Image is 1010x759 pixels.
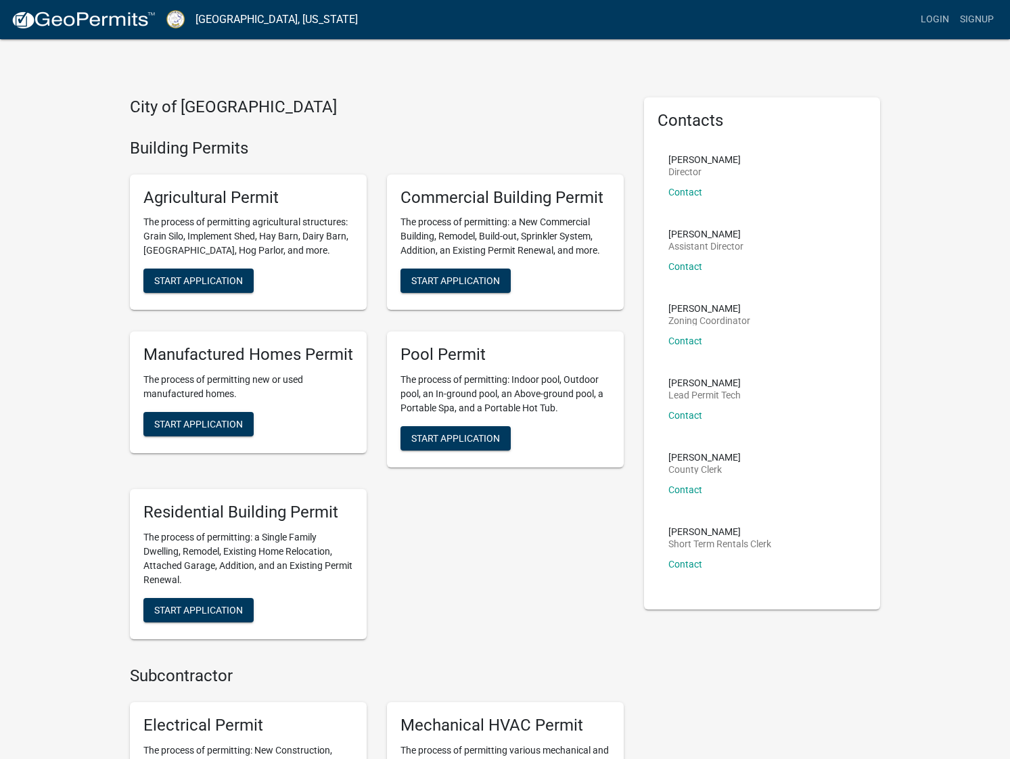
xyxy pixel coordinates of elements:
[668,484,702,495] a: Contact
[130,666,624,686] h4: Subcontractor
[400,426,511,451] button: Start Application
[400,269,511,293] button: Start Application
[411,275,500,286] span: Start Application
[154,275,243,286] span: Start Application
[143,598,254,622] button: Start Application
[166,10,185,28] img: Putnam County, Georgia
[154,419,243,430] span: Start Application
[955,7,999,32] a: Signup
[668,453,741,462] p: [PERSON_NAME]
[668,465,741,474] p: County Clerk
[668,316,750,325] p: Zoning Coordinator
[143,503,353,522] h5: Residential Building Permit
[143,345,353,365] h5: Manufactured Homes Permit
[668,527,771,536] p: [PERSON_NAME]
[411,433,500,444] span: Start Application
[668,378,741,388] p: [PERSON_NAME]
[668,261,702,272] a: Contact
[668,336,702,346] a: Contact
[668,167,741,177] p: Director
[400,188,610,208] h5: Commercial Building Permit
[668,304,750,313] p: [PERSON_NAME]
[143,530,353,587] p: The process of permitting: a Single Family Dwelling, Remodel, Existing Home Relocation, Attached ...
[143,412,254,436] button: Start Application
[400,716,610,735] h5: Mechanical HVAC Permit
[668,559,702,570] a: Contact
[668,229,743,239] p: [PERSON_NAME]
[130,97,624,117] h4: City of [GEOGRAPHIC_DATA]
[668,410,702,421] a: Contact
[143,716,353,735] h5: Electrical Permit
[915,7,955,32] a: Login
[668,539,771,549] p: Short Term Rentals Clerk
[143,269,254,293] button: Start Application
[668,155,741,164] p: [PERSON_NAME]
[400,373,610,415] p: The process of permitting: Indoor pool, Outdoor pool, an In-ground pool, an Above-ground pool, a ...
[668,241,743,251] p: Assistant Director
[143,373,353,401] p: The process of permitting new or used manufactured homes.
[668,187,702,198] a: Contact
[658,111,867,131] h5: Contacts
[143,188,353,208] h5: Agricultural Permit
[400,215,610,258] p: The process of permitting: a New Commercial Building, Remodel, Build-out, Sprinkler System, Addit...
[143,215,353,258] p: The process of permitting agricultural structures: Grain Silo, Implement Shed, Hay Barn, Dairy Ba...
[154,604,243,615] span: Start Application
[668,390,741,400] p: Lead Permit Tech
[400,345,610,365] h5: Pool Permit
[130,139,624,158] h4: Building Permits
[196,8,358,31] a: [GEOGRAPHIC_DATA], [US_STATE]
